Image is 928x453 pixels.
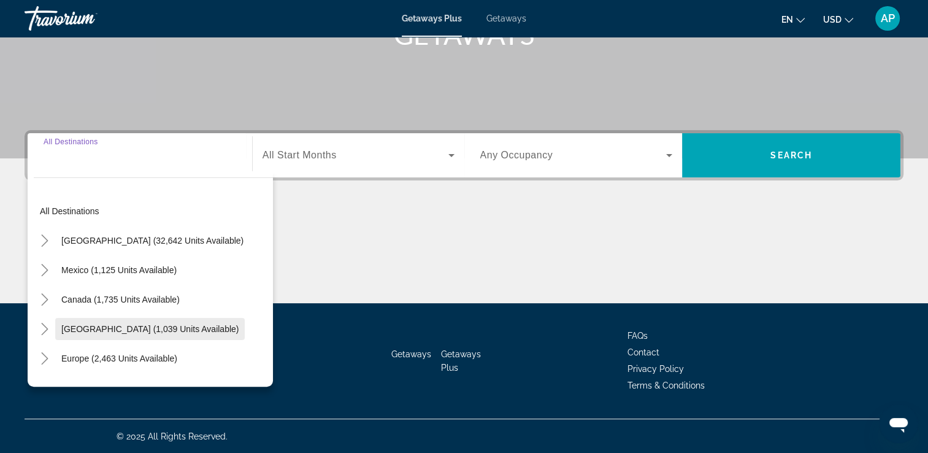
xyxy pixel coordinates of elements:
[879,404,918,443] iframe: Button to launch messaging window
[391,349,431,359] a: Getaways
[823,15,842,25] span: USD
[34,230,55,252] button: Toggle United States (32,642 units available)
[28,133,900,177] div: Search widget
[34,377,55,399] button: Toggle Australia (201 units available)
[627,331,648,341] a: FAQs
[770,150,812,160] span: Search
[34,348,55,370] button: Toggle Europe (2,463 units available)
[881,12,895,25] span: AP
[61,236,244,246] span: [GEOGRAPHIC_DATA] (32,642 units available)
[55,377,182,399] button: Australia (201 units available)
[61,295,180,304] span: Canada (1,735 units available)
[117,432,228,441] span: © 2025 All Rights Reserved.
[61,265,177,275] span: Mexico (1,125 units available)
[781,10,805,28] button: Change language
[55,288,186,311] button: Canada (1,735 units available)
[55,347,183,370] button: Europe (2,463 units available)
[34,260,55,281] button: Toggle Mexico (1,125 units available)
[25,2,147,34] a: Travorium
[40,206,99,216] span: All destinations
[61,354,177,363] span: Europe (2,463 units available)
[34,200,273,222] button: All destinations
[781,15,793,25] span: en
[55,259,183,281] button: Mexico (1,125 units available)
[402,14,462,23] a: Getaways Plus
[823,10,853,28] button: Change currency
[486,14,526,23] a: Getaways
[627,381,705,390] a: Terms & Conditions
[34,289,55,311] button: Toggle Canada (1,735 units available)
[682,133,900,177] button: Search
[627,364,684,374] a: Privacy Policy
[34,319,55,340] button: Toggle Caribbean & Atlantic Islands (1,039 units available)
[441,349,481,373] a: Getaways Plus
[61,324,239,334] span: [GEOGRAPHIC_DATA] (1,039 units available)
[872,6,903,31] button: User Menu
[55,230,250,252] button: [GEOGRAPHIC_DATA] (32,642 units available)
[263,150,337,160] span: All Start Months
[44,137,98,145] span: All Destinations
[55,318,245,340] button: [GEOGRAPHIC_DATA] (1,039 units available)
[627,347,659,357] a: Contact
[480,150,553,160] span: Any Occupancy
